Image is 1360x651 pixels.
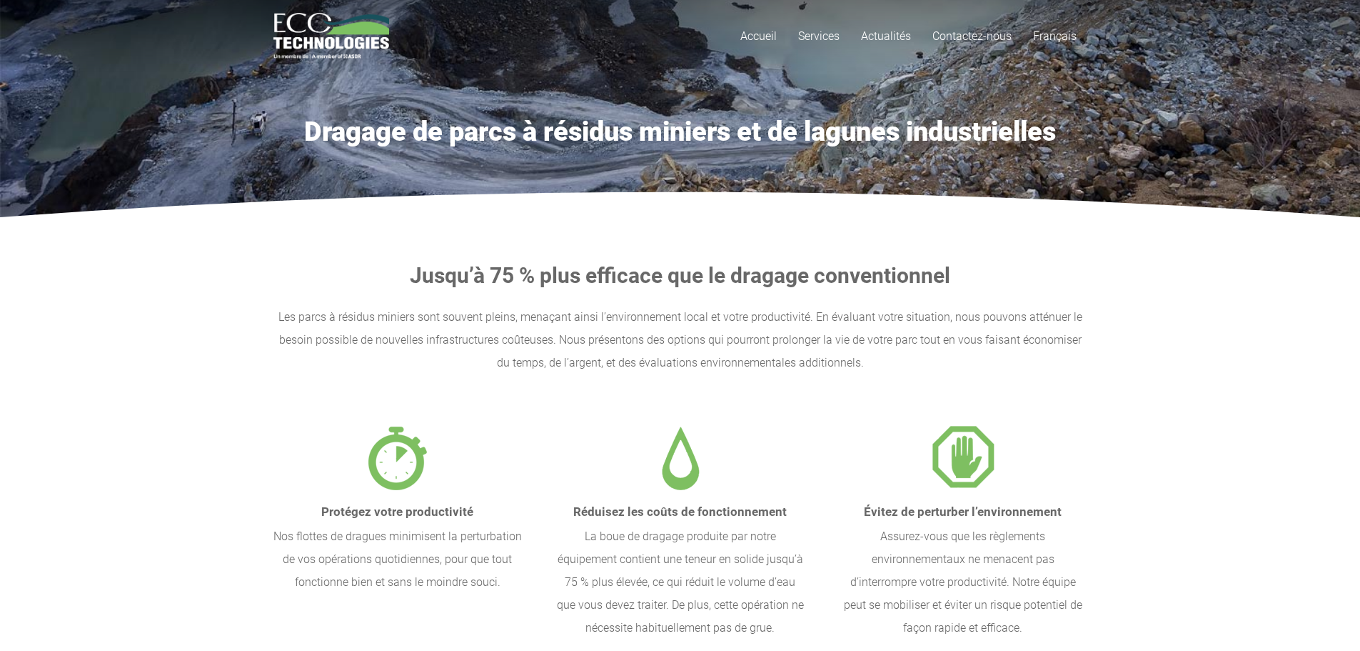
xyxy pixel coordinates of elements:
[556,525,805,640] p: La boue de dragage produite par notre équipement contient une teneur en solide jusqu’à 75 % plus ...
[864,505,1062,519] strong: Évitez de perturber l’environnement
[839,525,1087,640] p: Assurez-vous que les règlements environnementaux ne menacent pas d’interrompre votre productivité...
[740,29,777,43] span: Accueil
[1033,29,1077,43] span: Français
[932,29,1012,43] span: Contactez-nous
[273,13,390,59] a: logo_EcoTech_ASDR_RGB
[321,505,473,519] strong: Protégez votre productivité
[273,116,1087,149] h1: Dragage de parcs à résidus miniers et de lagunes industrielles
[573,505,787,519] strong: Réduisez les coûts de fonctionnement
[273,525,522,594] p: Nos flottes de dragues minimisent la perturbation de vos opérations quotidiennes, pour que tout f...
[410,263,950,288] strong: Jusqu’à 75 % plus efficace que le dragage conventionnel
[861,29,911,43] span: Actualités
[798,29,840,43] span: Services
[273,306,1087,374] p: Les parcs à résidus miniers sont souvent pleins, menaçant ainsi l’environnement local et votre pr...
